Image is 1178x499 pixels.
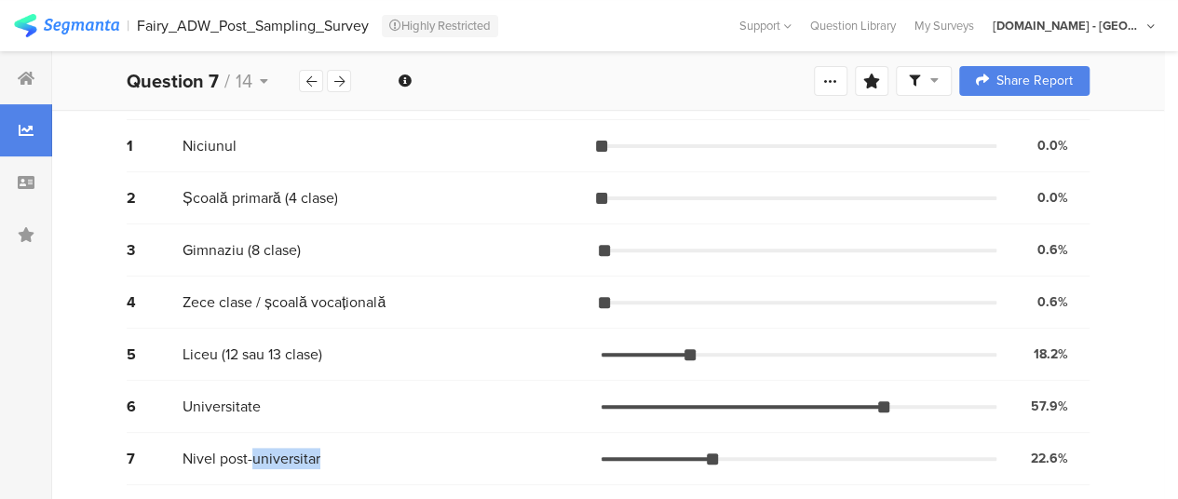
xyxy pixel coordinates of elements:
span: 14 [236,67,252,95]
div: 0.0% [1037,136,1068,155]
div: 22.6% [1031,449,1068,468]
div: Support [739,11,792,40]
span: Nivel post-universitar [183,448,320,469]
div: 0.0% [1037,188,1068,208]
div: 18.2% [1034,344,1068,364]
div: 2 [127,187,183,209]
span: Universitate [183,396,261,417]
div: Highly Restricted [382,15,498,37]
div: 5 [127,344,183,365]
div: 7 [127,448,183,469]
span: Niciunul [183,135,237,156]
div: 0.6% [1037,292,1068,312]
div: 3 [127,239,183,261]
span: Liceu (12 sau 13 clase) [183,344,322,365]
div: [DOMAIN_NAME] - [GEOGRAPHIC_DATA] [993,17,1142,34]
b: Question 7 [127,67,219,95]
div: | [127,15,129,36]
a: My Surveys [905,17,983,34]
span: Share Report [996,74,1073,88]
div: 0.6% [1037,240,1068,260]
span: Gimnaziu (8 clase) [183,239,301,261]
span: / [224,67,230,95]
span: Școală primară (4 clase) [183,187,337,209]
div: Fairy_ADW_Post_Sampling_Survey [137,17,369,34]
img: segmanta logo [14,14,119,37]
div: 6 [127,396,183,417]
div: 1 [127,135,183,156]
div: 4 [127,291,183,313]
a: Question Library [801,17,905,34]
div: 57.9% [1031,397,1068,416]
span: Zece clase / școală vocațională [183,291,386,313]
